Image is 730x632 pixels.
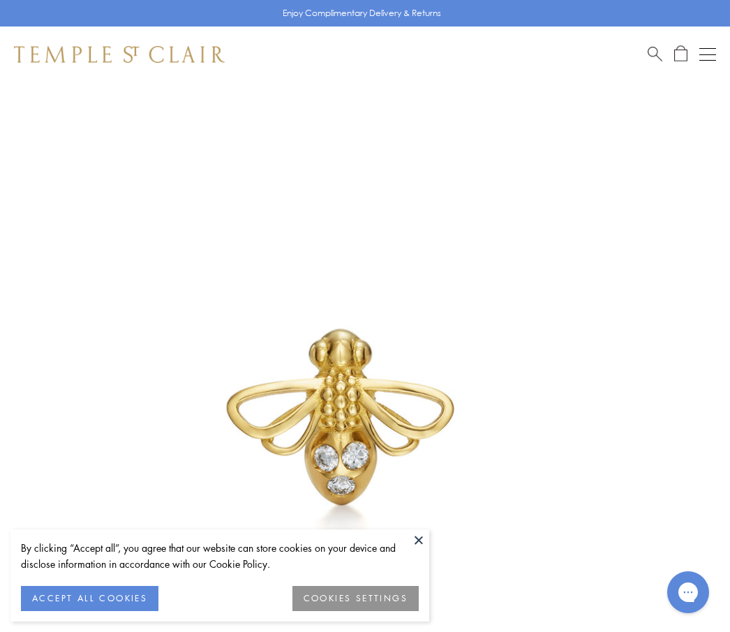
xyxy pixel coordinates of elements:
img: Temple St. Clair [14,46,225,63]
iframe: Gorgias live chat messenger [660,566,716,618]
button: Open navigation [699,46,716,63]
a: Open Shopping Bag [674,45,687,63]
a: Search [648,45,662,63]
div: By clicking “Accept all”, you agree that our website can store cookies on your device and disclos... [21,540,419,572]
button: COOKIES SETTINGS [292,586,419,611]
p: Enjoy Complimentary Delivery & Returns [283,6,441,20]
button: ACCEPT ALL COOKIES [21,586,158,611]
